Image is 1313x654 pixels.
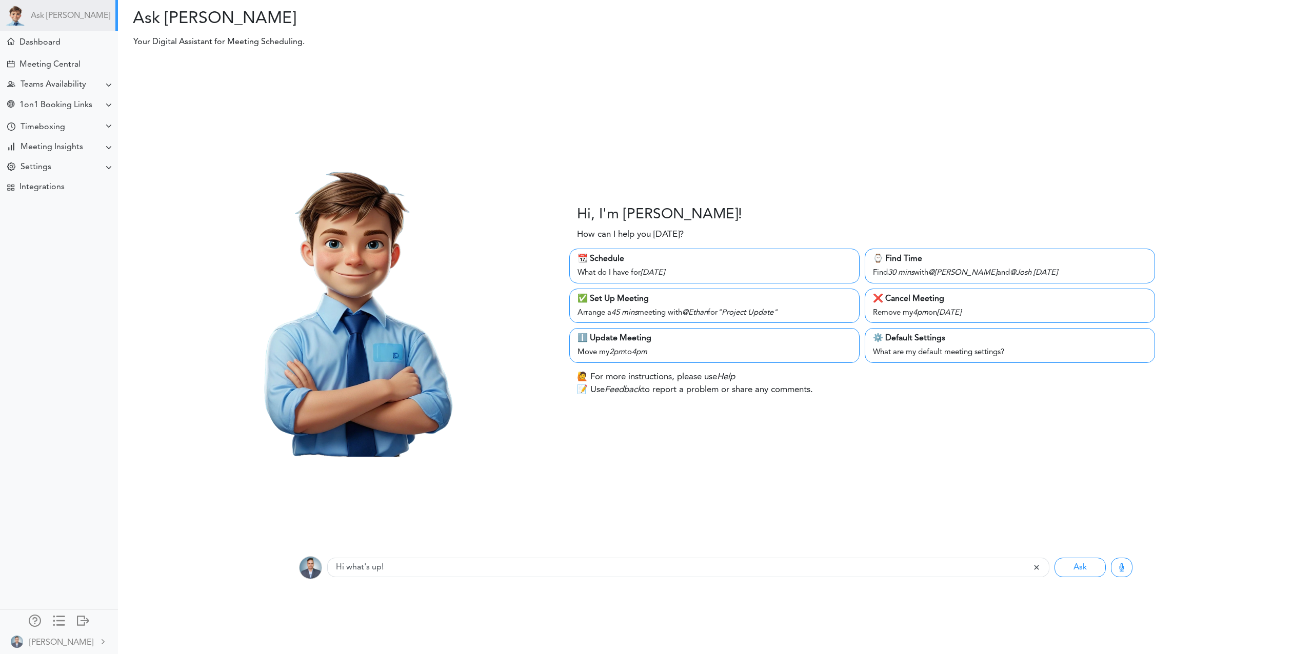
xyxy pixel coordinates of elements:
p: 🙋 For more instructions, please use [577,371,735,384]
a: Change side menu [53,615,65,629]
div: Timeboxing [21,122,65,132]
i: 45 mins [611,309,638,317]
p: Your Digital Assistant for Meeting Scheduling. [126,36,963,48]
a: [PERSON_NAME] [1,630,117,653]
img: Theo.png [195,147,506,457]
div: ❌ Cancel Meeting [873,293,1147,305]
i: 30 mins [888,269,914,277]
div: Find with and [873,265,1147,279]
div: Time Your Goals [7,122,15,132]
img: BWv8PPf8N0ctf3JvtTlAAAAAASUVORK5CYII= [299,556,322,579]
div: Integrations [19,182,65,192]
div: Teams Availability [21,80,86,90]
div: Dashboard [19,38,61,48]
div: Settings [21,162,51,172]
i: @[PERSON_NAME] [928,269,997,277]
p: 📝 Use to report a problem or share any comments. [577,383,813,397]
div: ℹ️ Update Meeting [578,332,851,344]
div: What are my default meeting settings? [873,344,1147,359]
i: @Ethan [682,309,708,317]
i: @Josh [1010,269,1031,277]
div: ⌚️ Find Time [873,253,1147,265]
div: Remove my on [873,305,1147,319]
i: 4pm [632,349,647,356]
i: [DATE] [1033,269,1058,277]
div: Meeting Dashboard [7,38,14,45]
div: Show only icons [53,615,65,625]
a: Manage Members and Externals [29,615,41,629]
div: Share Meeting Link [7,100,14,110]
button: Ask [1055,558,1106,577]
i: [DATE] [937,309,961,317]
h3: Hi, I'm [PERSON_NAME]! [577,207,742,224]
i: [DATE] [641,269,665,277]
div: TEAMCAL AI Workflow Apps [7,184,14,191]
a: Ask [PERSON_NAME] [31,11,110,21]
div: [PERSON_NAME] [29,637,93,649]
i: Help [717,373,735,381]
i: Feedback [605,385,642,394]
div: Create Meeting [7,60,14,68]
img: BWv8PPf8N0ctf3JvtTlAAAAAASUVORK5CYII= [11,636,23,648]
img: Powered by TEAMCAL AI [5,5,26,26]
div: ⚙️ Default Settings [873,332,1147,344]
div: Manage Members and Externals [29,615,41,625]
div: Log out [77,615,89,625]
div: Arrange a meeting with for [578,305,851,319]
i: 2pm [609,349,625,356]
h2: Ask [PERSON_NAME] [126,9,708,29]
div: Meeting Insights [21,142,83,152]
div: Meeting Central [19,60,81,70]
div: Move my to [578,344,851,359]
div: ✅ Set Up Meeting [578,293,851,305]
div: 📆 Schedule [578,253,851,265]
div: What do I have for [578,265,851,279]
div: 1on1 Booking Links [19,100,92,110]
i: 4pm [913,309,928,317]
p: How can I help you [DATE]? [577,228,684,241]
i: "Project Update" [718,309,778,317]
